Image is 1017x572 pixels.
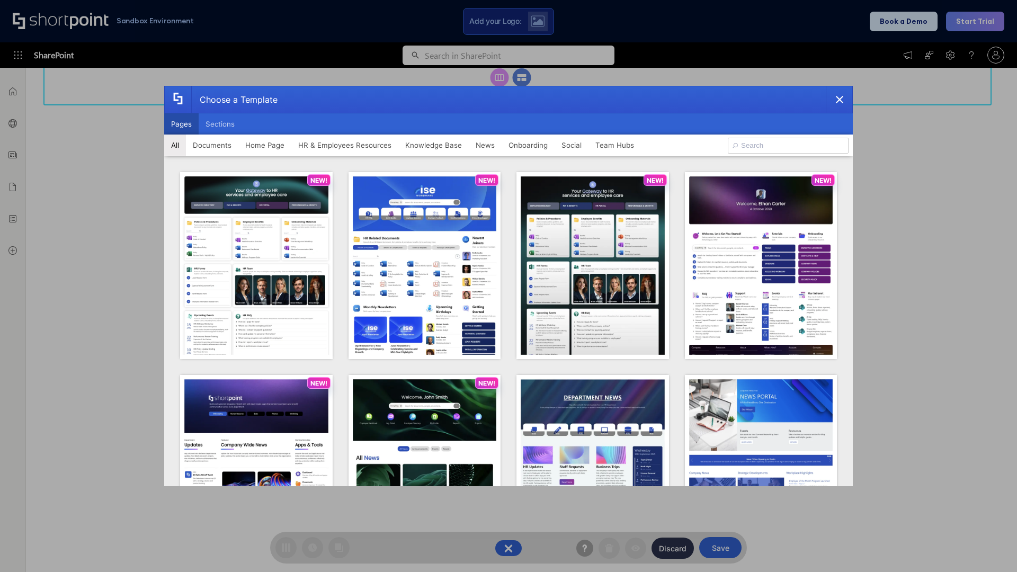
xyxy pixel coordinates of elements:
button: All [164,135,186,156]
button: News [469,135,502,156]
button: Documents [186,135,238,156]
button: Home Page [238,135,291,156]
button: Pages [164,113,199,135]
button: Onboarding [502,135,555,156]
iframe: Chat Widget [964,521,1017,572]
button: Sections [199,113,242,135]
button: Social [555,135,588,156]
button: HR & Employees Resources [291,135,398,156]
p: NEW! [310,379,327,387]
button: Knowledge Base [398,135,469,156]
div: Choose a Template [191,86,278,113]
p: NEW! [647,176,664,184]
p: NEW! [310,176,327,184]
p: NEW! [815,176,832,184]
button: Team Hubs [588,135,641,156]
div: template selector [164,86,853,486]
p: NEW! [478,379,495,387]
input: Search [728,138,849,154]
p: NEW! [478,176,495,184]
